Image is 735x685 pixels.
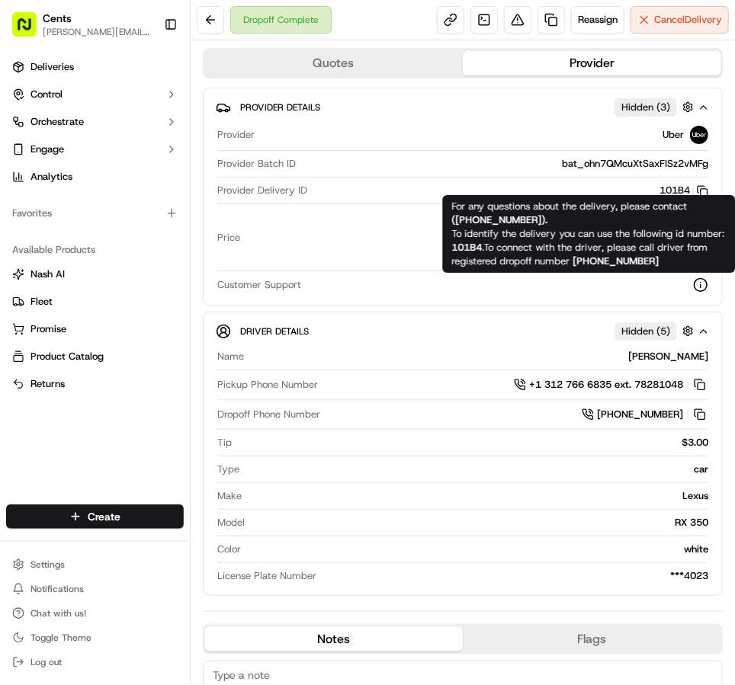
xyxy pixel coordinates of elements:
span: Customer Support [217,278,301,292]
button: Log out [6,651,184,673]
span: Fleet [30,295,53,309]
div: 💻 [129,222,141,234]
span: Hidden ( 5 ) [621,325,670,338]
div: car [246,463,708,476]
button: Create [6,504,184,529]
span: Log out [30,656,62,668]
div: Lexus [248,489,708,503]
span: Cancel Delivery [654,13,722,27]
span: Provider Delivery ID [217,184,307,197]
span: [PHONE_NUMBER] [597,408,683,421]
button: Flags [463,627,721,651]
button: Cents [43,11,72,26]
span: Name [217,350,244,363]
button: Promise [6,317,184,341]
button: Start new chat [259,149,278,168]
button: Provider DetailsHidden (3) [216,94,710,120]
img: 1736555255976-a54dd68f-1ca7-489b-9aae-adbdc363a1c4 [15,145,43,172]
button: Control [6,82,184,107]
span: API Documentation [144,220,245,235]
span: Price [217,231,240,245]
button: Reassign [571,6,624,34]
div: We're available if you need us! [52,160,193,172]
span: Provider Batch ID [217,157,296,171]
button: Cents[PERSON_NAME][EMAIL_ADDRESS][DOMAIN_NAME] [6,6,158,43]
span: Control [30,88,63,101]
button: Chat with us! [6,603,184,624]
div: Start new chat [52,145,250,160]
button: [PERSON_NAME][EMAIL_ADDRESS][DOMAIN_NAME] [43,26,152,38]
a: Product Catalog [12,350,178,363]
span: +1 312 766 6835 ext. 78281048 [529,378,683,392]
span: Pickup Phone Number [217,378,318,392]
button: Orchestrate [6,110,184,134]
button: Notifications [6,578,184,600]
button: Hidden (3) [615,98,698,117]
a: 💻API Documentation [123,214,251,242]
img: uber-new-logo.jpeg [690,126,708,144]
span: Uber [663,128,684,142]
span: bat_ohn7QMcuXtSaxFISz2vMFg [562,157,708,171]
span: Hidden ( 3 ) [621,101,670,114]
a: Fleet [12,295,178,309]
button: CancelDelivery [631,6,729,34]
div: RX 350 [251,516,708,530]
div: Available Products [6,238,184,262]
span: Nash AI [30,267,65,281]
span: Create [88,509,120,524]
div: Favorites [6,201,184,226]
span: Color [217,543,241,556]
span: Reassign [578,13,618,27]
span: Driver Details [240,325,309,338]
span: Toggle Theme [30,632,91,644]
input: Got a question? Start typing here... [40,98,274,114]
button: Engage [6,137,184,162]
button: Toggle Theme [6,627,184,648]
a: Nash AI [12,267,178,281]
span: Dropoff Phone Number [217,408,320,421]
strong: [PHONE_NUMBER] [573,254,660,267]
span: Provider [217,128,255,142]
button: Product Catalog [6,344,184,369]
span: Make [217,489,242,503]
button: Driver DetailsHidden (5) [216,318,710,344]
strong: 101B4 [452,241,483,254]
button: 101B4 [660,184,708,197]
a: +1 312 766 6835 ext. 78281048 [514,376,708,393]
a: Promise [12,322,178,336]
button: Hidden (5) [615,322,698,341]
span: Chat with us! [30,607,86,619]
button: Returns [6,372,184,396]
button: Nash AI [6,262,184,286]
p: Welcome 👋 [15,60,278,85]
div: [PERSON_NAME] [250,350,708,363]
a: Powered byPylon [108,257,185,269]
span: Returns [30,377,65,391]
span: Analytics [30,170,72,184]
button: Quotes [204,51,463,75]
span: Provider Details [240,101,320,114]
img: Nash [15,14,46,45]
span: Engage [30,142,64,156]
div: 📗 [15,222,27,234]
button: Settings [6,554,184,575]
a: Analytics [6,165,184,189]
span: License Plate Number [217,569,316,583]
span: Promise [30,322,66,336]
span: For any questions about the delivery, please contact To identify the delivery you can use the fol... [452,200,725,254]
span: Product Catalog [30,350,104,363]
a: [PHONE_NUMBER] [582,406,708,423]
button: Fleet [6,290,184,314]
div: $3.00 [238,436,708,450]
strong: ( [PHONE_NUMBER] ). [452,213,548,226]
span: To connect with the driver, please call driver from registered dropoff number [452,241,708,267]
a: Deliveries [6,55,184,79]
a: Returns [12,377,178,391]
a: 📗Knowledge Base [9,214,123,242]
span: Pylon [152,258,185,269]
span: Tip [217,436,232,450]
span: Settings [30,559,65,571]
